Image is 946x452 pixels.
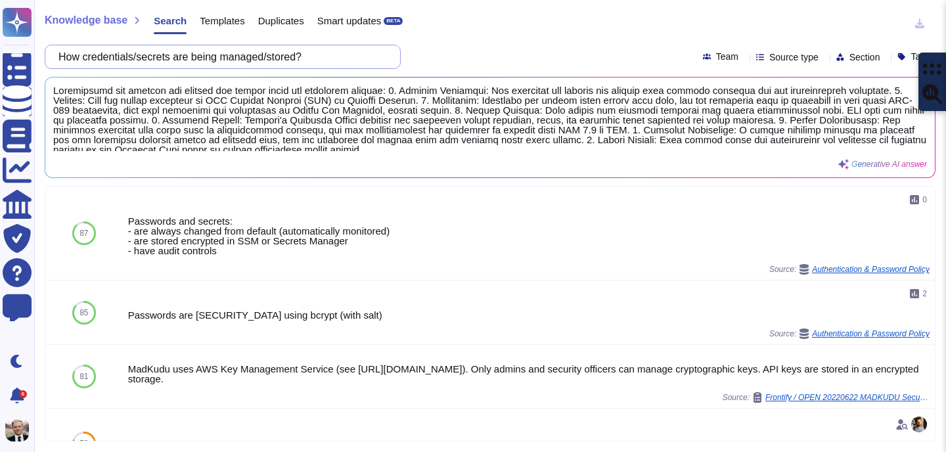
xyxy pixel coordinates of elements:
[52,45,387,68] input: Search a question or template...
[45,15,127,26] span: Knowledge base
[128,216,930,256] div: Passwords and secrets: - are always changed from default (automatically monitored) - are stored e...
[922,196,927,204] span: 0
[19,390,27,398] div: 6
[723,392,930,403] span: Source:
[3,415,38,444] button: user
[79,440,88,447] span: 79
[769,328,930,339] span: Source:
[716,52,738,61] span: Team
[849,53,880,62] span: Section
[258,16,304,26] span: Duplicates
[851,160,927,168] span: Generative AI answer
[769,264,930,275] span: Source:
[79,373,88,380] span: 81
[812,330,930,338] span: Authentication & Password Policy
[154,16,187,26] span: Search
[128,364,930,384] div: MadKudu uses AWS Key Management Service (see [URL][DOMAIN_NAME]). Only admins and security office...
[79,229,88,237] span: 87
[812,265,930,273] span: Authentication & Password Policy
[53,85,927,151] span: Loremipsumd sit ametcon adi elitsed doe tempor incid utl etdolorem aliquae: 0. Adminim Veniamqui:...
[922,290,927,298] span: 2
[200,16,244,26] span: Templates
[911,52,930,61] span: Tags
[317,16,382,26] span: Smart updates
[79,309,88,317] span: 85
[765,394,930,401] span: Frontify / OPEN 20220622 MADKUDU SecurityFullCheck
[911,417,927,432] img: user
[769,53,819,62] span: Source type
[128,310,930,320] div: Passwords are [SECURITY_DATA] using bcrypt (with salt)
[5,418,29,441] img: user
[384,17,403,25] div: BETA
